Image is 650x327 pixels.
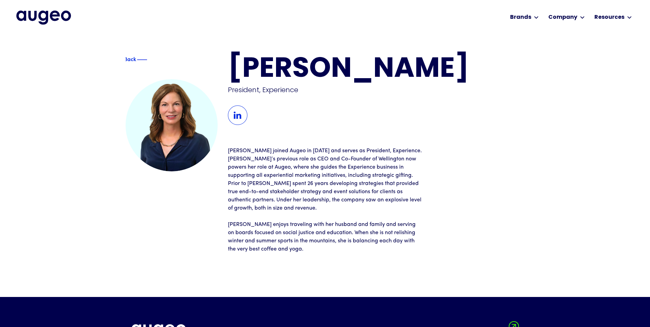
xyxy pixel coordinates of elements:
div: President, Experience [228,85,424,95]
p: [PERSON_NAME] joined Augeo in [DATE] and serves as President, Experience. [PERSON_NAME]’s previou... [228,147,422,212]
img: LinkedIn Icon [228,105,247,125]
div: Brands [510,13,531,22]
div: Resources [594,13,624,22]
p: ‍ [228,212,422,221]
div: Company [548,13,577,22]
img: Augeo's full logo in midnight blue. [16,11,71,24]
h1: [PERSON_NAME] [228,56,525,84]
a: home [16,11,71,24]
img: Blue decorative line [137,56,147,64]
a: Blue text arrowBackBlue decorative line [126,56,155,63]
p: [PERSON_NAME] enjoys traveling with her husband and family and serving on boards focused on socia... [228,221,422,253]
div: Back [124,55,136,63]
